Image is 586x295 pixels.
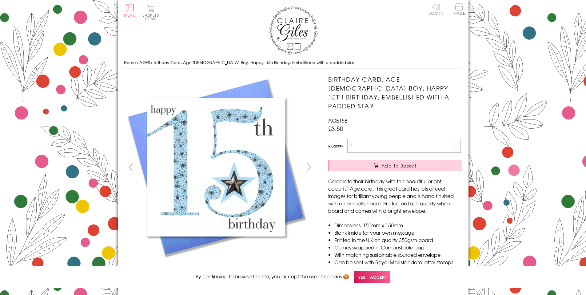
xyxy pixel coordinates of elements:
li: Blank inside for your own message [334,229,462,236]
label: Quantity [328,143,343,149]
span: Birthday Card, Age [DEMOGRAPHIC_DATA] Boy, Happy 15th Birthday, Embellished with a padded star [153,59,354,65]
li: Dimensions: 150mm x 150mm [334,221,462,229]
li: Printed in the U.K on quality 350gsm board [334,236,462,244]
a: Trade [452,3,465,16]
h1: Birthday Card, Age [DEMOGRAPHIC_DATA] Boy, Happy 15th Birthday, Embellished with a padded star [328,75,462,110]
span: Menu [124,12,136,18]
span: › [151,59,152,65]
span: £3.50 [328,124,343,133]
button: Basket0 items [142,5,159,21]
img: Birthday Card, Age 15 Boy, Happy 15th Birthday, Embellished with a padded star [124,75,308,260]
nav: breadcrumbs [124,56,462,69]
span: Add to Basket [381,163,417,169]
button: Add to Basket [328,160,462,171]
span: Trade [452,3,465,15]
li: Comes wrapped in Compostable bag [334,244,462,251]
button: next [302,160,316,174]
a: AGES [139,59,150,65]
li: With matching sustainable sourced envelope [334,251,462,258]
span: Yes, I accept [354,271,390,283]
a: Log In [429,3,444,15]
span: 0 items [145,12,159,22]
img: Claire Giles Greetings Cards [269,6,318,55]
span: › [137,59,138,65]
button: Menu [124,4,136,17]
img: Birthday Card, Age 15 Boy, Happy 15th Birthday, Embellished with a padded star [316,75,500,260]
a: Home [124,59,136,65]
li: Can be sent with Royal Mail standard letter stamps [334,258,462,266]
button: prev [124,160,138,174]
span: AGE15B [328,117,347,124]
p: Celebrate their birthday with this beautiful bright colourful Age card. This great card has lots ... [328,177,462,214]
